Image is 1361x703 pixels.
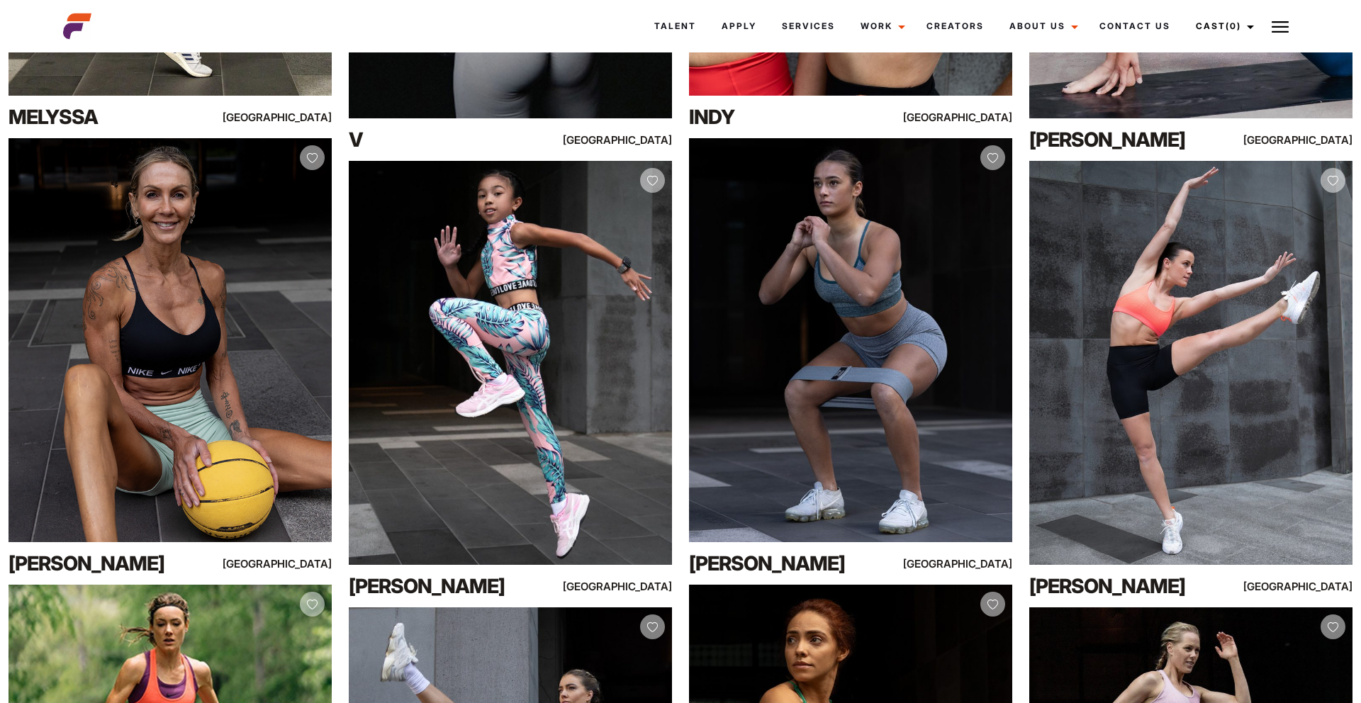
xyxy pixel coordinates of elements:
img: Burger icon [1272,18,1289,35]
div: [GEOGRAPHIC_DATA] [575,578,672,595]
div: Melyssa [9,103,203,131]
a: About Us [997,7,1087,45]
div: Indy [689,103,883,131]
div: [PERSON_NAME] [689,549,883,578]
span: (0) [1226,21,1241,31]
a: Work [848,7,914,45]
div: [PERSON_NAME] [349,572,543,600]
div: [GEOGRAPHIC_DATA] [915,108,1012,126]
div: [PERSON_NAME] [9,549,203,578]
a: Cast(0) [1183,7,1262,45]
div: [GEOGRAPHIC_DATA] [915,555,1012,573]
div: [PERSON_NAME] [1029,125,1223,154]
div: [GEOGRAPHIC_DATA] [1255,578,1352,595]
div: [GEOGRAPHIC_DATA] [575,131,672,149]
div: [PERSON_NAME] [1029,572,1223,600]
a: Apply [709,7,769,45]
div: V [349,125,543,154]
div: [GEOGRAPHIC_DATA] [1255,131,1352,149]
a: Contact Us [1087,7,1183,45]
a: Talent [642,7,709,45]
div: [GEOGRAPHIC_DATA] [235,108,332,126]
img: cropped-aefm-brand-fav-22-square.png [63,12,91,40]
a: Creators [914,7,997,45]
div: [GEOGRAPHIC_DATA] [235,555,332,573]
a: Services [769,7,848,45]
